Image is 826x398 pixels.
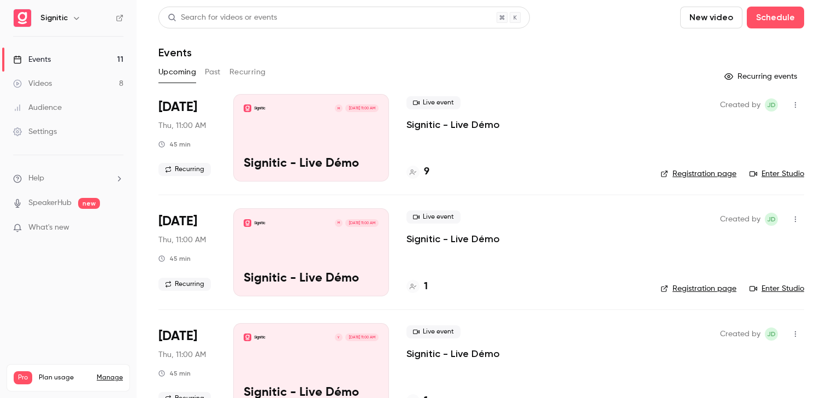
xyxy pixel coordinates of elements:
span: Created by [720,213,760,226]
a: Signitic - Live DémoSigniticM[DATE] 11:00 AMSignitic - Live Démo [233,208,389,296]
img: Signitic [14,9,31,27]
p: Signitic [254,220,265,226]
span: [DATE] [158,213,197,230]
a: Signitic - Live DémoSigniticM[DATE] 11:00 AMSignitic - Live Démo [233,94,389,182]
div: Oct 2 Thu, 11:00 AM (Europe/Paris) [158,208,216,296]
span: Plan usage [39,373,90,382]
span: [DATE] [158,327,197,345]
span: Recurring [158,163,211,176]
h1: Events [158,46,192,59]
img: Signitic - Live Démo [244,219,251,227]
span: Live event [406,96,461,109]
li: help-dropdown-opener [13,173,123,184]
span: Pro [14,371,32,384]
div: Sep 25 Thu, 11:00 AM (Europe/Paris) [158,94,216,182]
a: Signitic - Live Démo [406,232,500,245]
p: Signitic [254,106,265,111]
div: M [334,104,343,113]
a: Signitic - Live Démo [406,347,500,360]
img: Signitic - Live Démo [244,333,251,341]
span: JD [767,98,776,112]
h4: 1 [424,279,428,294]
span: Joris Dulac [765,327,778,341]
span: Created by [720,98,760,112]
img: Signitic - Live Démo [244,104,251,112]
div: Events [13,54,51,65]
div: Y [334,333,343,342]
a: Registration page [660,168,736,179]
a: 9 [406,165,429,179]
span: [DATE] 11:00 AM [345,333,378,341]
h4: 9 [424,165,429,179]
a: Signitic - Live Démo [406,118,500,131]
span: Live event [406,325,461,338]
p: Signitic - Live Démo [244,157,379,171]
span: What's new [28,222,69,233]
button: Upcoming [158,63,196,81]
span: Joris Dulac [765,213,778,226]
span: Thu, 11:00 AM [158,120,206,131]
button: New video [680,7,742,28]
button: Past [205,63,221,81]
h6: Signitic [40,13,68,24]
span: Thu, 11:00 AM [158,235,206,245]
div: Settings [13,126,57,137]
span: Help [28,173,44,184]
div: 45 min [158,140,191,149]
a: Manage [97,373,123,382]
iframe: Noticeable Trigger [110,223,123,233]
span: Joris Dulac [765,98,778,112]
a: 1 [406,279,428,294]
a: Registration page [660,283,736,294]
span: Live event [406,210,461,224]
span: Thu, 11:00 AM [158,349,206,360]
span: [DATE] 11:00 AM [345,219,378,227]
button: Schedule [747,7,804,28]
button: Recurring [229,63,266,81]
a: Enter Studio [750,168,804,179]
span: JD [767,327,776,341]
span: Created by [720,327,760,341]
div: Videos [13,78,52,89]
div: 45 min [158,369,191,378]
button: Recurring events [719,68,804,85]
p: Signitic [254,335,265,340]
div: Search for videos or events [168,12,277,24]
div: Audience [13,102,62,113]
span: Recurring [158,278,211,291]
a: Enter Studio [750,283,804,294]
span: [DATE] [158,98,197,116]
p: Signitic - Live Démo [244,272,379,286]
span: new [78,198,100,209]
span: [DATE] 11:00 AM [345,104,378,112]
span: JD [767,213,776,226]
div: M [334,219,343,227]
div: 45 min [158,254,191,263]
a: SpeakerHub [28,197,72,209]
